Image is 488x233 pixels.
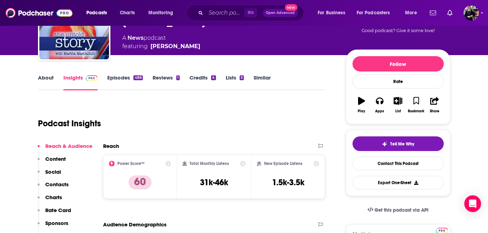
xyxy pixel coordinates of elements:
[122,42,200,51] span: featuring
[45,143,92,149] p: Reach & Audience
[353,56,444,72] button: Follow
[425,92,443,118] button: Share
[122,34,200,51] div: A podcast
[153,74,180,90] a: Reviews1
[150,42,200,51] a: Martha MacCallum
[430,109,439,113] div: Share
[189,161,229,166] h2: Total Monthly Listens
[107,74,142,90] a: Episodes486
[45,156,66,162] p: Content
[45,181,69,188] p: Contacts
[86,8,107,18] span: Podcasts
[38,118,101,129] h1: Podcast Insights
[353,92,371,118] button: Play
[45,207,71,213] p: Rate Card
[464,5,479,21] span: Logged in as ndewey
[176,75,180,80] div: 1
[63,74,98,90] a: InsightsPodchaser Pro
[144,7,182,18] button: open menu
[117,161,145,166] h2: Power Score™
[375,109,384,113] div: Apps
[357,8,390,18] span: For Podcasters
[45,220,68,226] p: Sponsors
[318,8,345,18] span: For Business
[407,92,425,118] button: Bookmark
[45,168,61,175] p: Social
[200,177,228,188] h3: 31k-46k
[389,92,407,118] button: List
[38,207,71,220] button: Rate Card
[263,9,298,17] button: Open AdvancedNew
[127,35,144,41] a: News
[103,143,119,149] h2: Reach
[148,8,173,18] span: Monitoring
[6,6,72,20] img: Podchaser - Follow, Share and Rate Podcasts
[38,74,54,90] a: About
[352,7,400,18] button: open menu
[353,136,444,151] button: tell me why sparkleTell Me Why
[464,5,479,21] button: Show profile menu
[120,8,135,18] span: Charts
[103,221,166,228] h2: Audience Demographics
[133,75,142,80] div: 486
[115,7,139,18] a: Charts
[390,141,414,147] span: Tell Me Why
[211,75,216,80] div: 4
[405,8,417,18] span: More
[129,175,152,189] p: 60
[371,92,389,118] button: Apps
[285,4,297,11] span: New
[395,109,401,113] div: List
[82,7,116,18] button: open menu
[353,176,444,189] button: Export One-Sheet
[264,161,302,166] h2: New Episode Listens
[254,74,271,90] a: Similar
[193,5,310,21] div: Search podcasts, credits, & more...
[38,156,66,168] button: Content
[382,141,387,147] img: tell me why sparkle
[38,143,92,156] button: Reach & Audience
[358,109,365,113] div: Play
[444,7,455,19] a: Show notifications dropdown
[362,202,434,219] a: Get this podcast via API
[464,5,479,21] img: User Profile
[240,75,244,80] div: 5
[38,194,62,207] button: Charts
[38,220,68,233] button: Sponsors
[38,181,69,194] button: Contacts
[464,195,481,212] div: Open Intercom Messenger
[45,194,62,201] p: Charts
[86,75,98,81] img: Podchaser Pro
[313,7,354,18] button: open menu
[266,11,295,15] span: Open Advanced
[226,74,244,90] a: Lists5
[244,8,257,17] span: ⌘ K
[374,207,428,213] span: Get this podcast via API
[427,7,439,19] a: Show notifications dropdown
[38,168,61,181] button: Social
[408,109,424,113] div: Bookmark
[362,28,435,33] span: Good podcast? Give it some love!
[400,7,426,18] button: open menu
[353,74,444,89] div: Rate
[272,177,304,188] h3: 1.5k-3.5k
[206,7,244,18] input: Search podcasts, credits, & more...
[353,157,444,170] a: Contact This Podcast
[189,74,216,90] a: Credits4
